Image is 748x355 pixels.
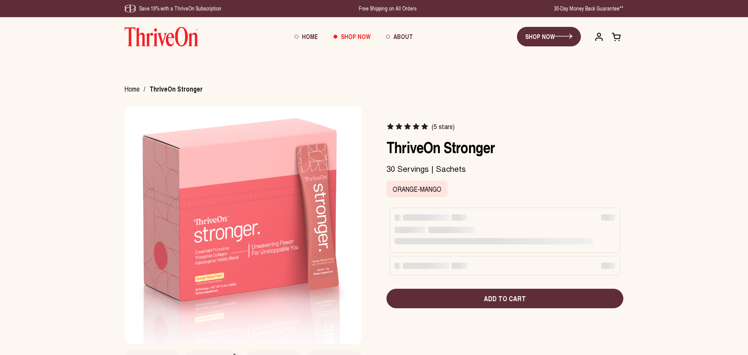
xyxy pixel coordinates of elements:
a: Home [287,26,326,47]
label: Orange-Mango [386,181,448,197]
span: Add to cart [393,293,617,304]
div: Save 15% with a ThriveOn Subscription [125,5,221,12]
p: 30 Servings | Sachets [386,164,623,174]
span: Shop Now [341,32,370,41]
nav: breadcrumbs [125,85,212,93]
span: ThriveOn Stronger [150,85,203,93]
span: / [144,85,145,93]
h1: ThriveOn Stronger [386,138,623,156]
img: Box of ThriveOn Stronger supplement with a pink design on a white background [125,107,362,344]
span: Home [302,32,318,41]
span: About [393,32,413,41]
a: SHOP NOW [517,27,581,46]
span: Home [125,84,139,95]
div: 30-Day Money Back Guarantee** [554,5,623,12]
a: Shop Now [326,26,378,47]
a: Home [125,84,139,94]
button: Add to cart [386,289,623,308]
div: Free Shipping on All Orders [359,5,416,12]
a: About [378,26,421,47]
span: (5 stars) [432,123,455,131]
